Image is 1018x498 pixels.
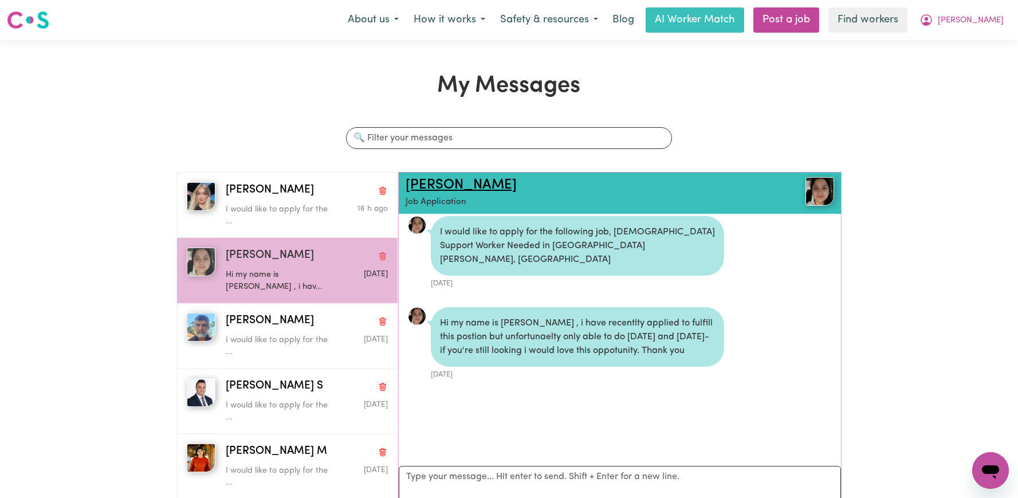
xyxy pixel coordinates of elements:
[406,8,493,32] button: How it works
[357,205,388,213] span: Message sent on August 2, 2025
[378,444,388,459] button: Delete conversation
[364,466,388,474] span: Message sent on July 4, 2025
[762,177,834,206] a: Shayleah P
[177,303,398,368] button: Farid Hussain I[PERSON_NAME]Delete conversationI would like to apply for the ...Message sent on A...
[226,465,334,489] p: I would like to apply for the ...
[226,203,334,228] p: I would like to apply for the ...
[7,10,49,30] img: Careseekers logo
[226,378,323,395] span: [PERSON_NAME] S
[187,248,215,276] img: Shayleah P
[828,7,907,33] a: Find workers
[187,444,215,472] img: Mahak M
[938,14,1004,27] span: [PERSON_NAME]
[364,336,388,343] span: Message sent on August 4, 2025
[346,127,671,149] input: 🔍 Filter your messages
[177,238,398,303] button: Shayleah P[PERSON_NAME]Delete conversationHi my name is [PERSON_NAME] , i hav...Message sent on A...
[972,452,1009,489] iframe: Button to launch messaging window
[177,368,398,434] button: Sanjeev S[PERSON_NAME] SDelete conversationI would like to apply for the ...Message sent on July ...
[406,196,762,209] p: Job Application
[408,216,426,234] a: View Shayleah P's profile
[493,8,606,32] button: Safety & resources
[753,7,819,33] a: Post a job
[408,216,426,234] img: 512EFAFB14F4D0174E4DFD98916607CA_avatar_blob
[378,313,388,328] button: Delete conversation
[378,248,388,263] button: Delete conversation
[177,172,398,238] button: Chantelle R[PERSON_NAME]Delete conversationI would like to apply for the ...Message sent on Augus...
[912,8,1011,32] button: My Account
[408,307,426,326] img: 512EFAFB14F4D0174E4DFD98916607CA_avatar_blob
[646,7,744,33] a: AI Worker Match
[187,182,215,211] img: Chantelle R
[805,177,834,206] img: View Shayleah P's profile
[406,178,517,192] a: [PERSON_NAME]
[408,307,426,326] a: View Shayleah P's profile
[176,72,842,100] h1: My Messages
[226,444,327,460] span: [PERSON_NAME] M
[431,307,724,367] div: Hi my name is [PERSON_NAME] , i have recentlty applied to fulfill this postion but unfortunaelty ...
[226,269,334,293] p: Hi my name is [PERSON_NAME] , i hav...
[340,8,406,32] button: About us
[187,313,215,342] img: Farid Hussain I
[378,183,388,198] button: Delete conversation
[364,270,388,278] span: Message sent on August 1, 2025
[431,367,724,380] div: [DATE]
[364,401,388,409] span: Message sent on July 2, 2025
[378,379,388,394] button: Delete conversation
[226,248,314,264] span: [PERSON_NAME]
[226,182,314,199] span: [PERSON_NAME]
[226,334,334,359] p: I would like to apply for the ...
[226,313,314,330] span: [PERSON_NAME]
[187,378,215,407] img: Sanjeev S
[226,399,334,424] p: I would like to apply for the ...
[606,7,641,33] a: Blog
[431,216,724,276] div: I would like to apply for the following job, [DEMOGRAPHIC_DATA] Support Worker Needed in [GEOGRAP...
[7,7,49,33] a: Careseekers logo
[431,276,724,289] div: [DATE]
